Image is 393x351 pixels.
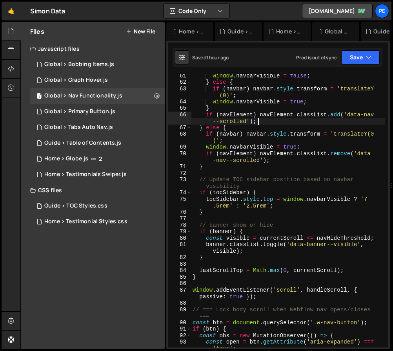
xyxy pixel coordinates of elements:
[168,112,191,125] div: 66
[44,202,107,209] div: Guide > TOC Styles.css
[325,28,350,35] div: Global > Tabs Auto Nav.js
[44,92,122,99] div: Global > Nav Functionality.js
[30,198,165,214] div: 16753/46419.css
[168,105,191,112] div: 65
[168,241,191,254] div: 81
[168,287,191,300] div: 87
[168,73,191,79] div: 61
[168,320,191,326] div: 90
[168,222,191,229] div: 78
[168,235,191,242] div: 80
[44,171,127,178] div: Home > Testimonials Swiper.js
[342,50,380,64] button: Save
[168,151,191,164] div: 70
[168,144,191,151] div: 69
[168,307,191,320] div: 89
[2,2,21,20] a: 🤙
[168,267,191,274] div: 84
[168,274,191,281] div: 85
[44,77,108,84] div: Global > Graph Hover.js
[99,156,102,162] span: 2
[30,135,165,151] div: 16753/46418.js
[44,108,115,115] div: Global > Primary Button.js
[168,131,191,144] div: 68
[30,57,165,72] div: 16753/46060.js
[30,167,165,182] div: 16753/45792.js
[375,4,389,18] a: Pe
[30,104,165,119] div: 16753/45990.js
[164,4,229,18] button: Code Only
[30,151,165,167] div: 16753/46016.js
[44,218,127,225] div: Home > Testimonial Styles.css
[168,333,191,339] div: 92
[30,88,165,104] div: 16753/46225.js
[206,54,229,61] div: 1 hour ago
[126,28,155,35] button: New File
[21,41,165,57] div: Javascript files
[21,182,165,198] div: CSS files
[168,164,191,170] div: 71
[30,119,165,135] div: 16753/46062.js
[37,94,42,100] span: 1
[30,72,165,88] div: 16753/45758.js
[168,254,191,261] div: 82
[296,54,337,61] div: Prod is out of sync
[30,6,65,16] div: Simon Data
[168,125,191,131] div: 67
[168,99,191,105] div: 64
[30,214,165,230] div: 16753/45793.css
[168,326,191,333] div: 91
[192,54,229,61] div: Saved
[168,176,191,189] div: 73
[30,27,44,36] h2: Files
[168,86,191,99] div: 63
[168,196,191,209] div: 75
[227,28,253,35] div: Guide > TOC Styles.css
[168,170,191,177] div: 72
[168,215,191,222] div: 77
[168,280,191,287] div: 86
[302,4,373,18] a: [DOMAIN_NAME]
[179,28,204,35] div: Home > Testimonial Styles.css
[168,300,191,307] div: 88
[168,189,191,196] div: 74
[168,209,191,216] div: 76
[44,124,113,131] div: Global > Tabs Auto Nav.js
[168,228,191,235] div: 79
[44,140,121,147] div: Guide > Table of Contents.js
[44,155,88,162] div: Home > Globe.js
[168,261,191,268] div: 83
[44,61,114,68] div: Global > Bobbing Items.js
[168,79,191,86] div: 62
[276,28,301,35] div: Home > Testimonials Swiper.js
